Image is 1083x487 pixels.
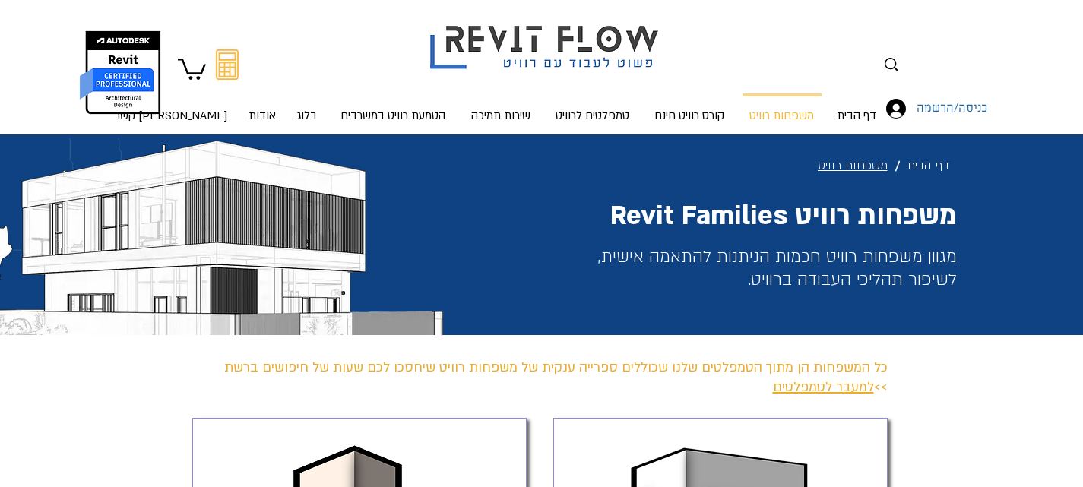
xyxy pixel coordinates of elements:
[907,156,949,176] span: דף הבית
[876,94,944,123] button: כניסה/הרשמה
[826,93,888,124] a: דף הבית
[810,151,895,180] a: משפחות �רוויט
[743,96,820,137] p: משפחות רוויט
[109,94,233,137] p: [PERSON_NAME] קשר
[78,30,163,115] img: autodesk certified professional in revit for architectural design יונתן אלדד
[176,93,238,124] a: [PERSON_NAME] קשר
[895,159,900,173] span: /
[415,2,678,73] img: Revit flow logo פשוט לעבוד עם רוויט
[610,198,957,234] span: משפחות רוויט Revit Families
[328,93,459,124] a: הטמעת רוויט במשרדים
[831,94,882,137] p: דף הבית
[900,151,957,180] a: דף הבית
[287,93,328,124] a: בלוג
[334,94,451,137] p: הטמעת רוויט במשרדים
[166,93,888,124] nav: אתר
[598,245,957,291] span: מגוון משפחות רוויט חכמות הניתנות להתאמה אישית, לשיפור תהליכי העבודה ברוויט.
[773,378,874,396] a: למעבר לטמפלטים
[547,150,957,181] nav: נתיב הניווט (breadcrumbs)
[290,94,323,137] p: בלוג
[818,156,888,176] span: משפחות רוויט
[543,93,641,124] a: טמפלטים לרוויט
[224,359,888,396] span: כל המשפחות הן מתוך הטמפלטים שלנו שכוללים ספרייה ענקית של משפחות רוויט שיחסכו לכם שעות של חיפושים ...
[242,94,282,137] p: אודות
[911,99,993,119] span: כניסה/הרשמה
[465,94,537,137] p: שירות תמיכה
[641,93,738,124] a: קורס רוויט חינם
[238,93,287,124] a: אודות
[549,94,635,137] p: טמפלטים לרוויט
[648,94,730,137] p: קורס רוויט חינם
[459,93,543,124] a: שירות תמיכה
[738,93,826,124] a: משפחות רוויט
[216,49,239,80] svg: מחשבון מעבר מאוטוקאד לרוויט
